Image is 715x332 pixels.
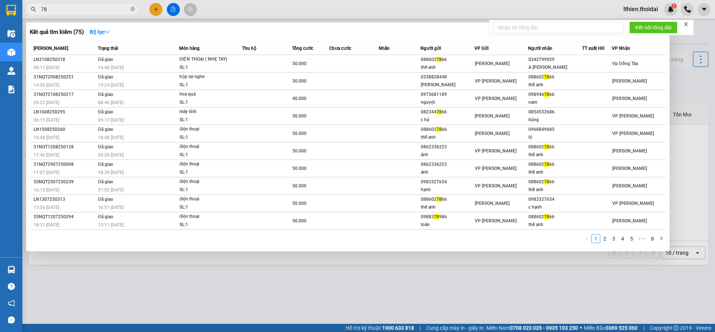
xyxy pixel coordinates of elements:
[34,117,59,123] span: 06:15 [DATE]
[98,83,124,88] span: 19:24 [DATE]
[179,178,235,186] div: điện thoại
[612,166,647,171] span: [PERSON_NAME]
[528,99,582,106] div: nam
[421,73,474,81] div: 0338828448
[179,116,235,124] div: SL: 1
[34,196,96,203] div: LN1307250313
[292,148,306,154] span: 50.000
[421,143,474,151] div: 0862336223
[8,300,15,307] span: notification
[34,205,59,210] span: 13:56 [DATE]
[7,48,15,56] img: warehouse-icon
[98,162,113,167] span: Đã giao
[98,109,113,115] span: Đã giao
[612,148,647,154] span: [PERSON_NAME]
[544,162,549,167] span: 78
[421,133,474,141] div: thế anh
[421,116,474,124] div: c hà
[179,213,235,221] div: điện thoại
[34,187,59,193] span: 16:15 [DATE]
[421,221,474,229] div: toàn
[436,57,442,62] span: 78
[421,196,474,203] div: 088602 66
[612,201,654,206] span: VP [PERSON_NAME]
[421,213,474,221] div: 09883 986
[582,234,591,243] button: left
[34,83,59,88] span: 14:50 [DATE]
[34,213,96,221] div: 35NQT1207250294
[421,64,474,71] div: thế anh
[528,108,582,116] div: 0854532686
[528,221,582,229] div: thế anh
[179,64,235,72] div: SL: 1
[434,214,439,219] span: 78
[34,170,59,175] span: 11:07 [DATE]
[528,143,582,151] div: 088602 66
[528,203,582,211] div: c hạnh
[421,168,474,176] div: ánh
[98,222,124,228] span: 13:11 [DATE]
[98,144,113,149] span: Đã giao
[242,46,256,51] span: Thu hộ
[544,179,549,184] span: 78
[421,161,474,168] div: 0862336223
[292,61,306,66] span: 50.000
[98,197,113,202] span: Đã giao
[179,195,235,203] div: điện thoại
[90,29,110,35] strong: Bộ lọc
[627,235,636,243] a: 5
[179,143,235,151] div: điện thoại
[34,152,59,158] span: 17:46 [DATE]
[475,201,509,206] span: [PERSON_NAME]
[636,234,648,243] span: •••
[292,166,306,171] span: 50.000
[179,46,200,51] span: Món hàng
[436,109,442,115] span: 78
[98,127,113,132] span: Đã giao
[528,64,582,71] div: A [PERSON_NAME]
[7,86,15,93] img: solution-icon
[528,126,582,133] div: 0968849685
[610,235,618,243] a: 3
[601,235,609,243] a: 2
[34,108,96,116] div: LN1608250295
[683,22,689,27] span: close
[544,144,549,149] span: 78
[98,57,113,62] span: Đã giao
[493,22,623,33] input: Nhập số tổng đài
[34,65,59,70] span: 09:11 [DATE]
[475,78,517,84] span: VP [PERSON_NAME]
[475,61,509,66] span: [PERSON_NAME]
[528,161,582,168] div: 088602 66
[592,235,600,243] a: 1
[612,46,630,51] span: VP Nhận
[292,96,306,101] span: 40.000
[179,203,235,212] div: SL: 1
[98,187,124,193] span: 21:52 [DATE]
[98,65,124,70] span: 14:48 [DATE]
[421,81,474,89] div: [PERSON_NAME]
[98,152,124,158] span: 20:28 [DATE]
[528,81,582,89] div: thế anh
[612,113,654,119] span: VP [PERSON_NAME]
[179,99,235,107] div: SL: 1
[436,127,442,132] span: 78
[421,178,474,186] div: 0983327654
[34,126,96,133] div: LN1508250260
[612,61,638,66] span: Vp Đồng Tàu
[420,46,441,51] span: Người gửi
[612,218,647,223] span: [PERSON_NAME]
[544,214,549,219] span: 78
[528,186,582,194] div: thế anh
[629,22,677,33] button: Kết nối tổng đài
[329,46,351,51] span: Chưa cước
[41,5,129,13] input: Tìm tên, số ĐT hoặc mã đơn
[475,131,509,136] span: [PERSON_NAME]
[31,7,36,12] span: search
[34,161,96,168] div: 31NQT2907250098
[98,74,113,80] span: Đã giao
[421,186,474,194] div: hạnh
[528,46,552,51] span: Người nhận
[179,186,235,194] div: SL: 1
